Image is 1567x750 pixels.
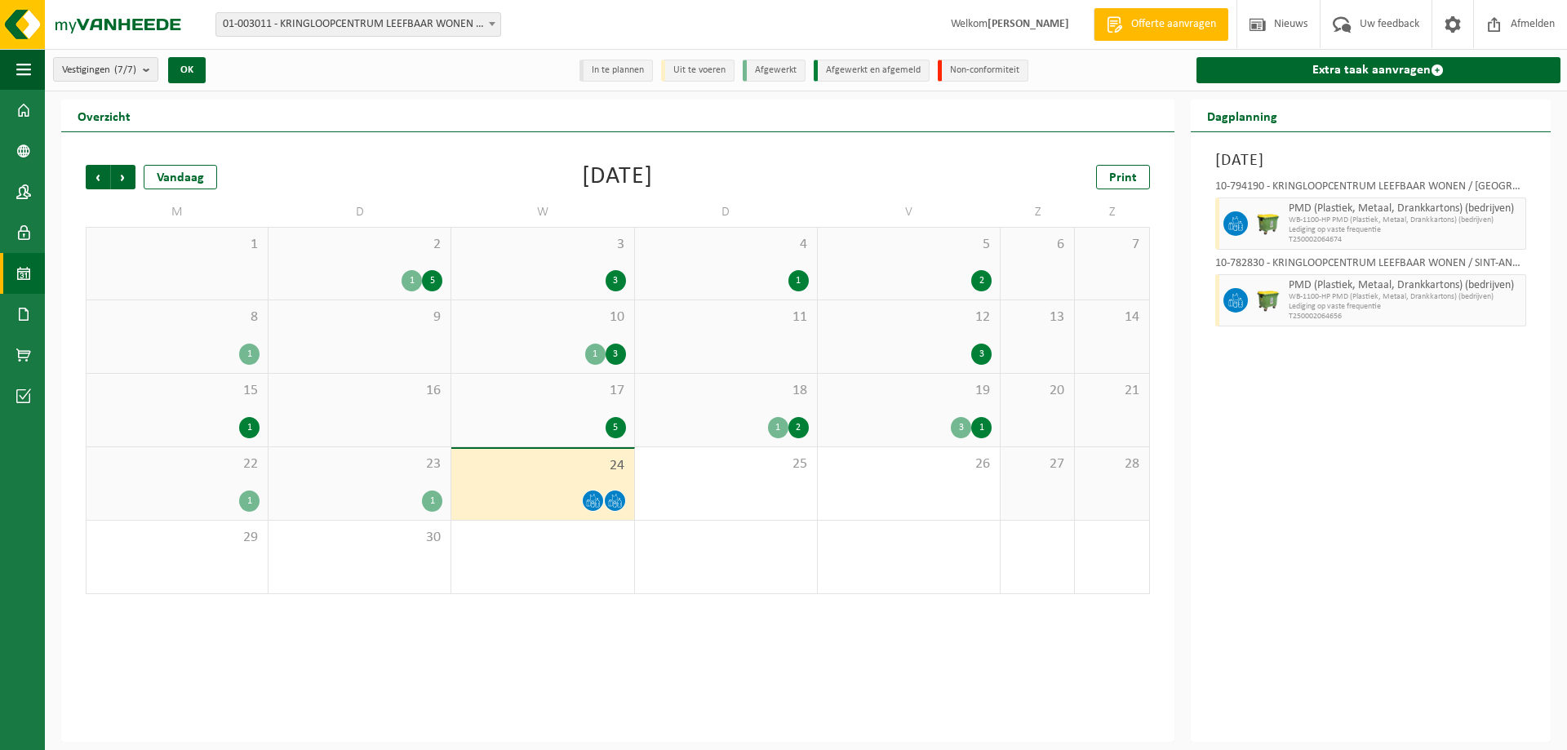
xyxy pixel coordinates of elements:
[1289,279,1521,292] span: PMD (Plastiek, Metaal, Drankkartons) (bedrijven)
[971,270,992,291] div: 2
[1009,236,1066,254] span: 6
[1289,312,1521,322] span: T250002064656
[1127,16,1220,33] span: Offerte aanvragen
[643,382,809,400] span: 18
[459,457,625,475] span: 24
[459,236,625,254] span: 3
[216,13,500,36] span: 01-003011 - KRINGLOOPCENTRUM LEEFBAAR WONEN - RUDDERVOORDE
[1256,288,1281,313] img: WB-1100-HPE-GN-50
[1215,149,1526,173] h3: [DATE]
[635,197,818,227] td: D
[1009,308,1066,326] span: 13
[1289,215,1521,225] span: WB-1100-HP PMD (Plastiek, Metaal, Drankkartons) (bedrijven)
[606,270,626,291] div: 3
[788,417,809,438] div: 2
[95,455,260,473] span: 22
[1191,100,1294,131] h2: Dagplanning
[459,382,625,400] span: 17
[1096,165,1150,189] a: Print
[826,308,992,326] span: 12
[1289,292,1521,302] span: WB-1100-HP PMD (Plastiek, Metaal, Drankkartons) (bedrijven)
[215,12,501,37] span: 01-003011 - KRINGLOOPCENTRUM LEEFBAAR WONEN - RUDDERVOORDE
[114,64,136,75] count: (7/7)
[606,417,626,438] div: 5
[1215,181,1526,197] div: 10-794190 - KRINGLOOPCENTRUM LEEFBAAR WONEN / [GEOGRAPHIC_DATA] - [GEOGRAPHIC_DATA]
[951,417,971,438] div: 3
[1256,211,1281,236] img: WB-1100-HPE-GN-50
[1289,302,1521,312] span: Lediging op vaste frequentie
[1094,8,1228,41] a: Offerte aanvragen
[768,417,788,438] div: 1
[818,197,1001,227] td: V
[826,236,992,254] span: 5
[239,344,260,365] div: 1
[111,165,135,189] span: Volgende
[643,455,809,473] span: 25
[1289,225,1521,235] span: Lediging op vaste frequentie
[95,308,260,326] span: 8
[643,236,809,254] span: 4
[585,344,606,365] div: 1
[1009,382,1066,400] span: 20
[971,344,992,365] div: 3
[826,455,992,473] span: 26
[814,60,930,82] li: Afgewerkt en afgemeld
[451,197,634,227] td: W
[277,529,442,547] span: 30
[95,382,260,400] span: 15
[277,236,442,254] span: 2
[269,197,451,227] td: D
[988,18,1069,30] strong: [PERSON_NAME]
[1109,171,1137,184] span: Print
[277,455,442,473] span: 23
[86,197,269,227] td: M
[1196,57,1560,83] a: Extra taak aanvragen
[62,58,136,82] span: Vestigingen
[422,490,442,512] div: 1
[459,308,625,326] span: 10
[402,270,422,291] div: 1
[422,270,442,291] div: 5
[1289,235,1521,245] span: T250002064674
[1075,197,1149,227] td: Z
[579,60,653,82] li: In te plannen
[53,57,158,82] button: Vestigingen(7/7)
[1083,382,1140,400] span: 21
[606,344,626,365] div: 3
[661,60,735,82] li: Uit te voeren
[1215,258,1526,274] div: 10-782830 - KRINGLOOPCENTRUM LEEFBAAR WONEN / SINT-ANDRIES - SINT-ANDRIES
[144,165,217,189] div: Vandaag
[277,382,442,400] span: 16
[1083,308,1140,326] span: 14
[788,270,809,291] div: 1
[86,165,110,189] span: Vorige
[61,100,147,131] h2: Overzicht
[743,60,806,82] li: Afgewerkt
[582,165,653,189] div: [DATE]
[971,417,992,438] div: 1
[938,60,1028,82] li: Non-conformiteit
[1083,455,1140,473] span: 28
[826,382,992,400] span: 19
[239,417,260,438] div: 1
[643,308,809,326] span: 11
[1083,236,1140,254] span: 7
[95,236,260,254] span: 1
[1001,197,1075,227] td: Z
[168,57,206,83] button: OK
[1289,202,1521,215] span: PMD (Plastiek, Metaal, Drankkartons) (bedrijven)
[1009,455,1066,473] span: 27
[95,529,260,547] span: 29
[277,308,442,326] span: 9
[239,490,260,512] div: 1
